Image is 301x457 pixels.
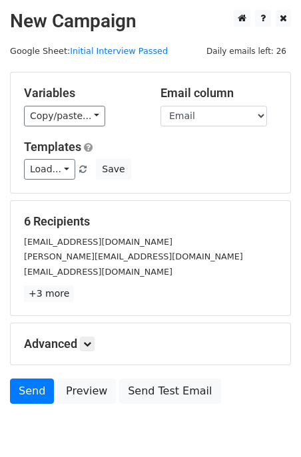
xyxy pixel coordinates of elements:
[24,267,172,277] small: [EMAIL_ADDRESS][DOMAIN_NAME]
[160,86,277,100] h5: Email column
[202,46,291,56] a: Daily emails left: 26
[119,379,220,404] a: Send Test Email
[24,106,105,126] a: Copy/paste...
[24,237,172,247] small: [EMAIL_ADDRESS][DOMAIN_NAME]
[10,46,168,56] small: Google Sheet:
[96,159,131,180] button: Save
[10,10,291,33] h2: New Campaign
[234,393,301,457] iframe: Chat Widget
[24,140,81,154] a: Templates
[24,86,141,100] h5: Variables
[24,285,74,302] a: +3 more
[202,44,291,59] span: Daily emails left: 26
[57,379,116,404] a: Preview
[10,379,54,404] a: Send
[24,337,277,351] h5: Advanced
[24,251,243,261] small: [PERSON_NAME][EMAIL_ADDRESS][DOMAIN_NAME]
[24,159,75,180] a: Load...
[70,46,168,56] a: Initial Interview Passed
[24,214,277,229] h5: 6 Recipients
